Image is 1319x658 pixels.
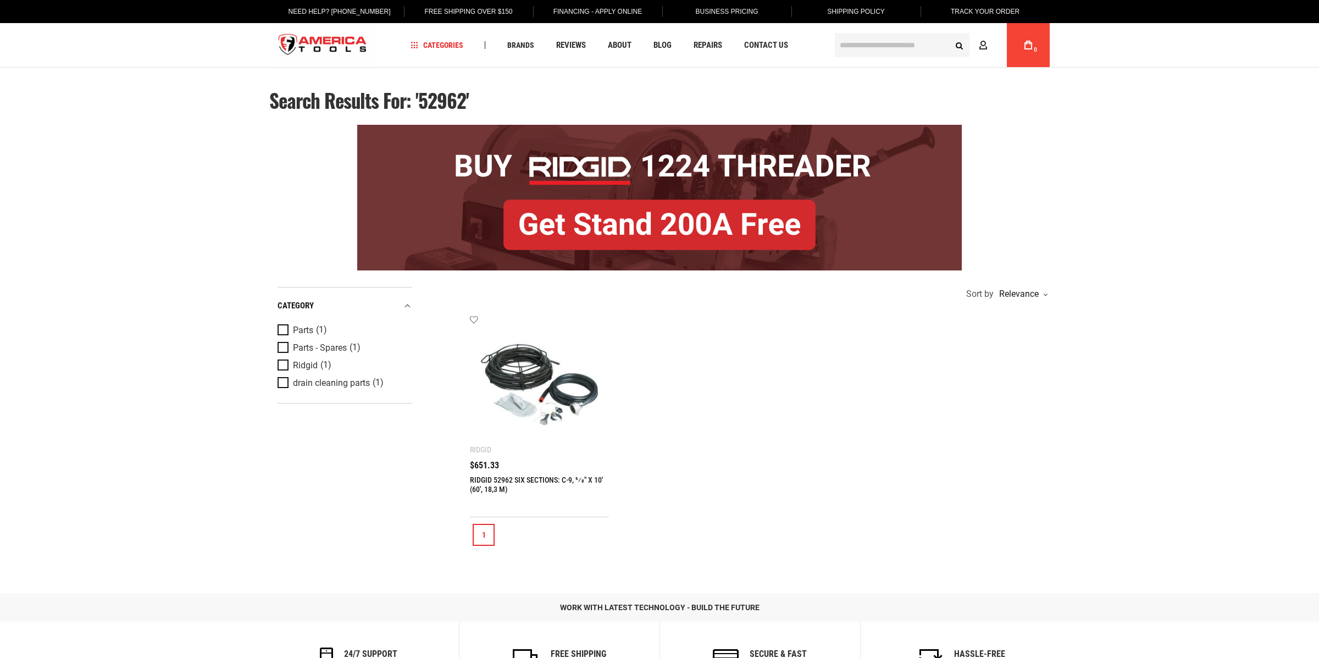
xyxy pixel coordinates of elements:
span: Shipping Policy [827,8,885,15]
a: Reviews [551,38,591,53]
a: Categories [406,38,468,53]
div: Relevance [996,290,1047,298]
a: Parts (1) [278,324,409,336]
a: Contact Us [739,38,793,53]
a: About [603,38,636,53]
span: Sort by [966,290,994,298]
a: 1 [473,524,495,546]
span: Parts - Spares [293,343,347,353]
a: Repairs [689,38,727,53]
span: drain cleaning parts [293,378,370,388]
span: About [608,41,631,49]
span: Categories [411,41,463,49]
span: (1) [350,343,361,352]
a: 0 [1018,23,1039,67]
div: Ridgid [470,445,491,454]
a: drain cleaning parts (1) [278,377,409,389]
a: BOGO: Buy RIDGID® 1224 Threader, Get Stand 200A Free! [357,125,962,133]
a: Brands [502,38,539,53]
span: Ridgid [293,361,318,371]
img: America Tools [269,25,376,66]
a: RIDGID 52962 SIX SECTIONS: C-9, 5⁄8" X 10' (60', 18,3 M) [470,475,603,494]
span: Reviews [556,41,586,49]
a: Blog [649,38,677,53]
div: Product Filters [278,287,412,403]
a: store logo [269,25,376,66]
span: (1) [373,378,384,388]
button: Search [949,35,969,56]
span: Contact Us [744,41,788,49]
img: RIDGID 52962 SIX SECTIONS: C-9, 5⁄8 [481,326,598,443]
span: Parts [293,325,313,335]
span: 0 [1034,47,1037,53]
span: (1) [320,361,331,370]
img: BOGO: Buy RIDGID® 1224 Threader, Get Stand 200A Free! [357,125,962,270]
span: Blog [653,41,672,49]
span: $651.33 [470,461,499,470]
span: (1) [316,325,327,335]
span: Search results for: '52962' [269,86,469,114]
span: Brands [507,41,534,49]
span: Repairs [694,41,722,49]
a: Parts - Spares (1) [278,342,409,354]
a: Ridgid (1) [278,360,409,372]
div: category [278,298,412,313]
